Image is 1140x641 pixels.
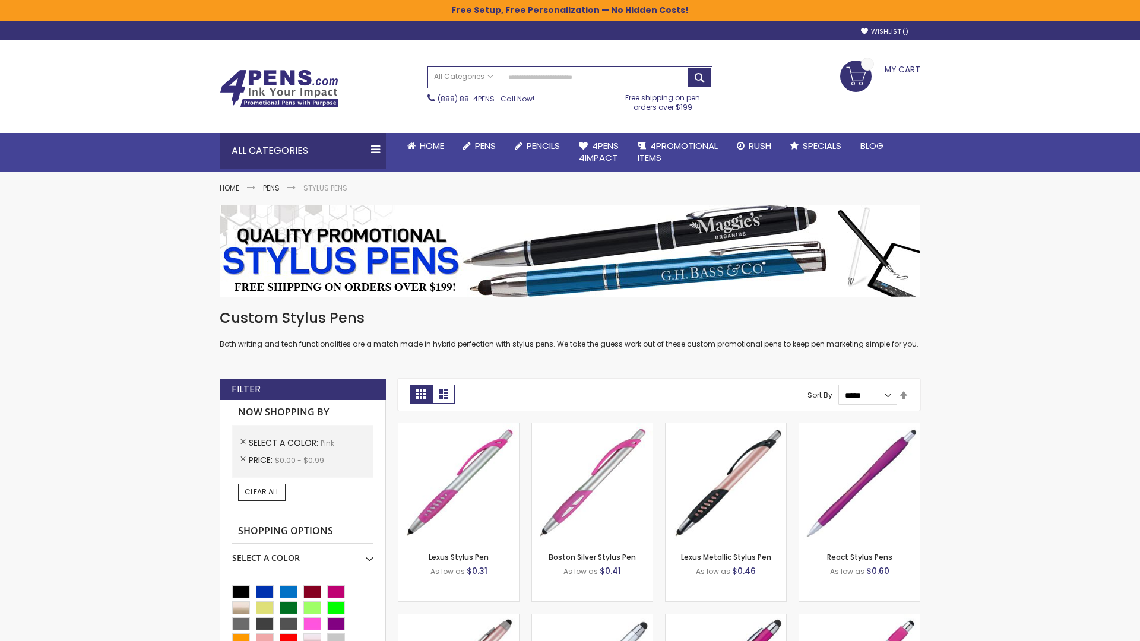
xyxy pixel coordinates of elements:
[638,139,718,164] span: 4PROMOTIONAL ITEMS
[861,27,908,36] a: Wishlist
[249,454,275,466] span: Price
[799,614,920,624] a: Pearl Element Stylus Pens-Pink
[860,139,883,152] span: Blog
[238,484,286,500] a: Clear All
[220,69,338,107] img: 4Pens Custom Pens and Promotional Products
[263,183,280,193] a: Pens
[438,94,534,104] span: - Call Now!
[613,88,713,112] div: Free shipping on pen orders over $199
[628,133,727,172] a: 4PROMOTIONALITEMS
[505,133,569,159] a: Pencils
[220,183,239,193] a: Home
[549,552,636,562] a: Boston Silver Stylus Pen
[666,423,786,544] img: Lexus Metallic Stylus Pen-Pink
[781,133,851,159] a: Specials
[232,383,261,396] strong: Filter
[799,423,920,433] a: React Stylus Pens-Pink
[830,566,864,576] span: As low as
[428,67,499,87] a: All Categories
[803,139,841,152] span: Specials
[232,544,373,564] div: Select A Color
[232,519,373,544] strong: Shopping Options
[827,552,892,562] a: React Stylus Pens
[532,423,653,433] a: Boston Silver Stylus Pen-Pink
[220,309,920,328] h1: Custom Stylus Pens
[666,423,786,433] a: Lexus Metallic Stylus Pen-Pink
[727,133,781,159] a: Rush
[732,565,756,577] span: $0.46
[467,565,487,577] span: $0.31
[303,183,347,193] strong: Stylus Pens
[220,205,920,297] img: Stylus Pens
[749,139,771,152] span: Rush
[600,565,621,577] span: $0.41
[569,133,628,172] a: 4Pens4impact
[475,139,496,152] span: Pens
[410,385,432,404] strong: Grid
[866,565,889,577] span: $0.60
[666,614,786,624] a: Metallic Cool Grip Stylus Pen-Pink
[420,139,444,152] span: Home
[220,133,386,169] div: All Categories
[249,437,321,449] span: Select A Color
[438,94,495,104] a: (888) 88-4PENS
[232,400,373,425] strong: Now Shopping by
[527,139,560,152] span: Pencils
[398,133,454,159] a: Home
[696,566,730,576] span: As low as
[430,566,465,576] span: As low as
[245,487,279,497] span: Clear All
[398,423,519,544] img: Lexus Stylus Pen-Pink
[454,133,505,159] a: Pens
[220,309,920,350] div: Both writing and tech functionalities are a match made in hybrid perfection with stylus pens. We ...
[398,614,519,624] a: Lory Metallic Stylus Pen-Pink
[429,552,489,562] a: Lexus Stylus Pen
[563,566,598,576] span: As low as
[398,423,519,433] a: Lexus Stylus Pen-Pink
[681,552,771,562] a: Lexus Metallic Stylus Pen
[275,455,324,465] span: $0.00 - $0.99
[579,139,619,164] span: 4Pens 4impact
[851,133,893,159] a: Blog
[807,390,832,400] label: Sort By
[799,423,920,544] img: React Stylus Pens-Pink
[532,423,653,544] img: Boston Silver Stylus Pen-Pink
[434,72,493,81] span: All Categories
[321,438,334,448] span: Pink
[532,614,653,624] a: Silver Cool Grip Stylus Pen-Pink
